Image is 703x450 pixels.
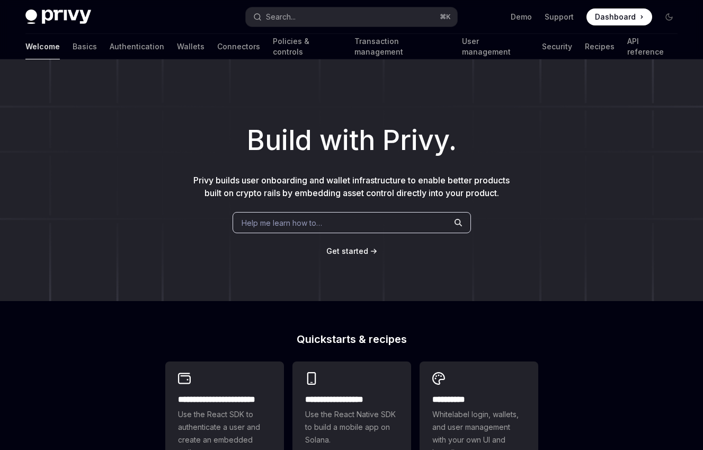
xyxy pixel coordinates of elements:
a: Wallets [177,34,204,59]
a: Recipes [585,34,615,59]
a: API reference [627,34,678,59]
button: Toggle dark mode [661,8,678,25]
a: Transaction management [354,34,449,59]
a: Get started [326,246,368,257]
a: Dashboard [586,8,652,25]
a: Connectors [217,34,260,59]
a: Support [545,12,574,22]
span: Dashboard [595,12,636,22]
span: Privy builds user onboarding and wallet infrastructure to enable better products built on crypto ... [193,175,510,198]
button: Search...⌘K [246,7,458,27]
span: Get started [326,246,368,255]
a: Welcome [25,34,60,59]
a: Basics [73,34,97,59]
h1: Build with Privy. [17,120,686,161]
div: Search... [266,11,296,23]
span: ⌘ K [440,13,451,21]
img: dark logo [25,10,91,24]
a: Demo [511,12,532,22]
span: Use the React Native SDK to build a mobile app on Solana. [305,408,398,446]
span: Help me learn how to… [242,217,322,228]
a: User management [462,34,530,59]
a: Authentication [110,34,164,59]
a: Security [542,34,572,59]
h2: Quickstarts & recipes [165,334,538,345]
a: Policies & controls [273,34,342,59]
